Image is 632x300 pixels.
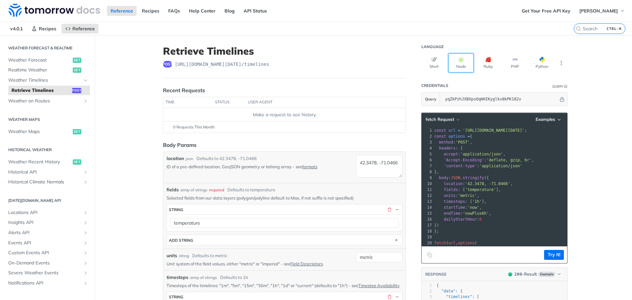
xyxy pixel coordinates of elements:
a: Events APIShow subpages for Events API [5,238,90,248]
span: }, [434,170,439,174]
button: RESPONSE [425,271,447,278]
span: get [73,58,81,63]
div: 3 [422,139,433,145]
div: Credentials [421,83,448,88]
button: Hide [394,294,400,300]
a: Realtime Weatherget [5,65,90,75]
span: : , [434,211,491,216]
span: : , [434,181,513,186]
a: Weather Forecastget [5,55,90,65]
button: Delete [386,206,392,212]
span: Realtime Weather [8,67,71,73]
span: post [72,88,81,93]
span: 6 [479,217,482,222]
span: Query [425,96,436,102]
button: Node [448,53,474,72]
th: time [163,97,213,108]
div: 5 [422,151,433,157]
span: : , [434,158,534,162]
button: Show subpages for Insights API [83,220,88,225]
span: 'temperature' [465,187,496,192]
h2: [DATE][DOMAIN_NAME] API [5,198,90,204]
div: Make a request to see history. [166,111,403,118]
span: Examples [536,117,555,122]
a: Blog [221,6,238,16]
button: Show subpages for Notifications API [83,281,88,286]
span: : { [434,146,463,150]
div: Language [421,44,444,49]
span: Weather Timelines [8,77,81,84]
div: Body Params [163,141,197,149]
div: 10 [422,181,433,187]
span: : [434,217,482,222]
th: status [213,97,246,108]
span: endTime [444,211,461,216]
button: Delete [386,294,392,300]
span: }) [434,223,439,228]
a: Weather Mapsget [5,127,90,137]
span: get [73,68,81,73]
div: 1 [422,283,432,288]
span: Events API [8,240,81,246]
span: 'POST' [456,140,470,145]
p: ID of a pre-defined location, GeoJSON geometry or latlong array - see [167,164,354,170]
span: fields [167,186,179,193]
span: : [ [436,294,479,299]
span: [PERSON_NAME] [579,8,618,14]
input: apikey [442,93,559,106]
div: 2 [422,288,432,294]
a: Weather Recent Historyget [5,157,90,167]
span: Insights API [8,219,81,226]
a: On-Demand EventsShow subpages for On-Demand Events [5,258,90,268]
span: Retrieve Timelines [12,87,70,94]
a: Timestep Availability [358,283,400,288]
span: On-Demand Events [8,260,81,266]
div: 11 [422,187,433,193]
button: More Languages [556,58,566,68]
button: fetch Request [423,116,461,123]
button: string [167,205,402,214]
a: formats [302,164,317,169]
span: 200 [514,272,522,277]
span: Historical Climate Normals [8,179,81,185]
kbd: CTRL-K [605,25,623,32]
div: string [169,294,183,299]
span: get [73,129,81,134]
button: Show subpages for On-Demand Events [83,260,88,266]
h2: Weather Maps [5,117,90,123]
span: Severe Weather Events [8,270,81,276]
span: fields [444,187,458,192]
a: Locations APIShow subpages for Locations API [5,208,90,218]
a: Get Your Free API Key [518,6,574,16]
span: { [434,134,472,139]
span: https://api.tomorrow.io/v4/timelines [175,61,269,68]
button: Hide [559,96,566,102]
span: location [444,181,463,186]
span: accept [444,152,458,156]
span: Notifications API [8,280,81,286]
button: Show subpages for Historical API [83,170,88,175]
svg: More ellipsis [558,60,564,66]
div: 14 [422,205,433,210]
span: Custom Events API [8,250,81,256]
button: Show subpages for Historical Climate Normals [83,179,88,185]
span: post [163,61,172,68]
span: }; [434,229,439,233]
div: string [169,207,183,212]
div: 17 [422,222,433,228]
a: FAQs [165,6,184,16]
span: : , [434,193,479,198]
span: headers [439,146,456,150]
span: : [ ], [434,187,501,192]
span: : . ({ [434,176,489,180]
span: const [434,128,446,133]
span: url [448,128,456,133]
div: array of strings [190,275,217,281]
span: Recipes [39,26,56,32]
div: QueryInformation [552,84,567,89]
div: 9 [422,175,433,181]
span: v4.0.1 [7,24,26,34]
div: 13 [422,199,433,205]
span: Locations API [8,209,81,216]
span: body [439,176,448,180]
